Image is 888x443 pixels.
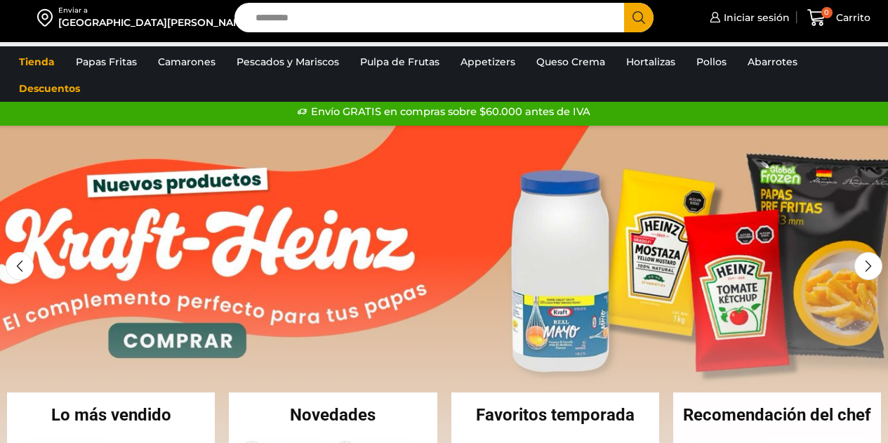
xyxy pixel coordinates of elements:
h2: Lo más vendido [7,406,215,423]
a: Pollos [689,48,734,75]
a: Pescados y Mariscos [230,48,346,75]
span: Iniciar sesión [720,11,790,25]
a: Pulpa de Frutas [353,48,446,75]
a: Tienda [12,48,62,75]
div: Previous slide [6,252,34,280]
a: Hortalizas [619,48,682,75]
a: Appetizers [453,48,522,75]
a: 0 Carrito [804,1,874,34]
a: Queso Crema [529,48,612,75]
span: 0 [821,7,833,18]
button: Search button [624,3,654,32]
h2: Novedades [229,406,437,423]
a: Descuentos [12,75,87,102]
div: [GEOGRAPHIC_DATA][PERSON_NAME] [58,15,252,29]
h2: Favoritos temporada [451,406,659,423]
div: Enviar a [58,6,252,15]
div: Next slide [854,252,882,280]
a: Iniciar sesión [706,4,790,32]
a: Abarrotes [741,48,804,75]
span: Carrito [833,11,870,25]
h2: Recomendación del chef [673,406,881,423]
a: Papas Fritas [69,48,144,75]
a: Camarones [151,48,223,75]
img: address-field-icon.svg [37,6,58,29]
